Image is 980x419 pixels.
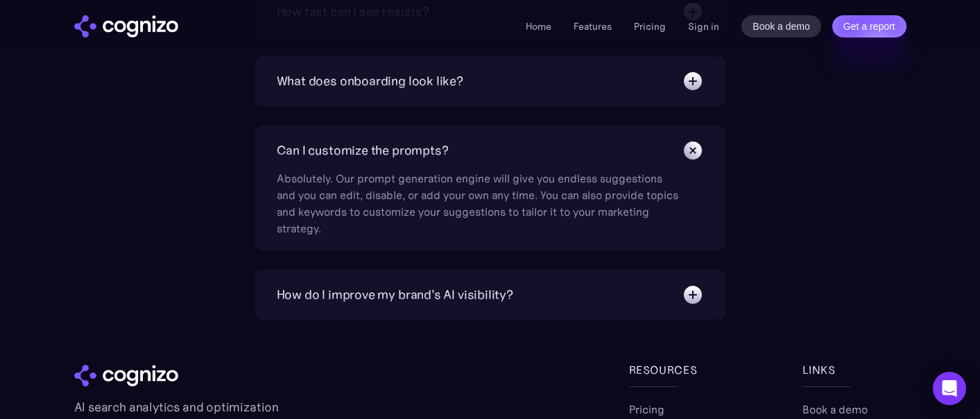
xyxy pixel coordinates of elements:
a: Get a report [832,15,906,37]
a: Home [526,20,551,33]
div: Resources [629,361,733,378]
a: Sign in [688,18,719,35]
a: Pricing [629,401,664,418]
img: cognizo logo [74,15,178,37]
div: Absolutely. Our prompt generation engine will give you endless suggestions and you can edit, disa... [277,162,679,237]
a: Book a demo [802,401,868,418]
div: How do I improve my brand's AI visibility? [277,285,513,305]
a: home [74,15,178,37]
a: Book a demo [741,15,821,37]
div: Open Intercom Messenger [933,372,966,405]
div: links [802,361,906,378]
div: What does onboarding look like? [277,71,463,91]
div: Can I customize the prompts? [277,141,449,160]
a: Pricing [634,20,666,33]
a: Features [574,20,612,33]
img: cognizo logo [74,365,178,387]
